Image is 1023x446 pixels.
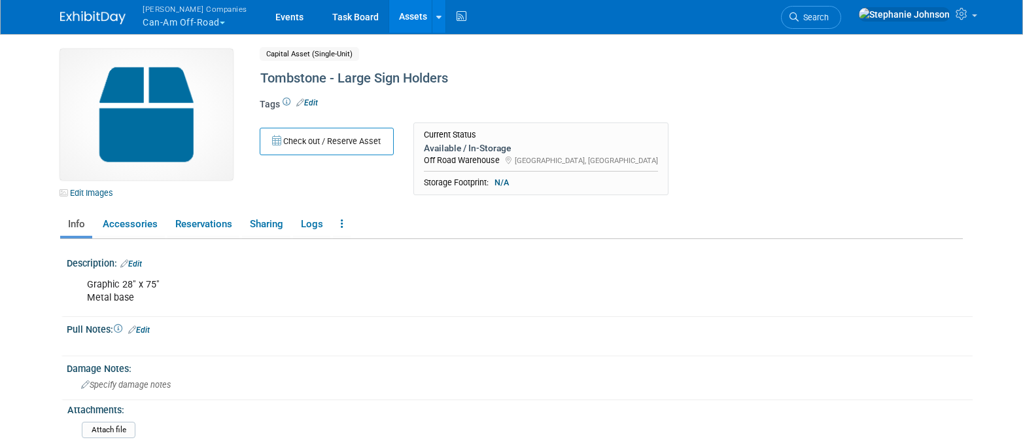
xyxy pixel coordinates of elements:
a: Sharing [242,213,290,236]
a: Edit [128,325,150,335]
img: ExhibitDay [60,11,126,24]
span: Search [799,12,829,22]
span: Specify damage notes [81,380,171,390]
span: Capital Asset (Single-Unit) [260,47,359,61]
a: Search [781,6,841,29]
div: Tombstone - Large Sign Holders [256,67,855,90]
div: Current Status [424,130,658,140]
div: Graphic 28" x 75" Metal base [78,272,802,311]
a: Accessories [95,213,165,236]
div: Pull Notes: [67,320,973,337]
div: Damage Notes: [67,359,973,375]
a: Edit [296,98,318,107]
span: N/A [491,177,513,189]
a: Edit Images [60,185,118,201]
a: Info [60,213,92,236]
span: [PERSON_NAME] Companies [143,2,247,16]
span: Off Road Warehouse [424,155,500,165]
div: Attachments: [67,400,967,417]
img: Capital-Asset-Icon-2.png [60,49,233,180]
span: [GEOGRAPHIC_DATA], [GEOGRAPHIC_DATA] [515,156,658,165]
button: Check out / Reserve Asset [260,128,394,155]
a: Reservations [167,213,239,236]
a: Edit [120,259,142,269]
a: Logs [293,213,330,236]
div: Description: [67,253,973,270]
div: Available / In-Storage [424,142,658,154]
img: Stephanie Johnson [858,7,950,22]
div: Storage Footprint: [424,177,658,189]
div: Tags [260,98,855,120]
